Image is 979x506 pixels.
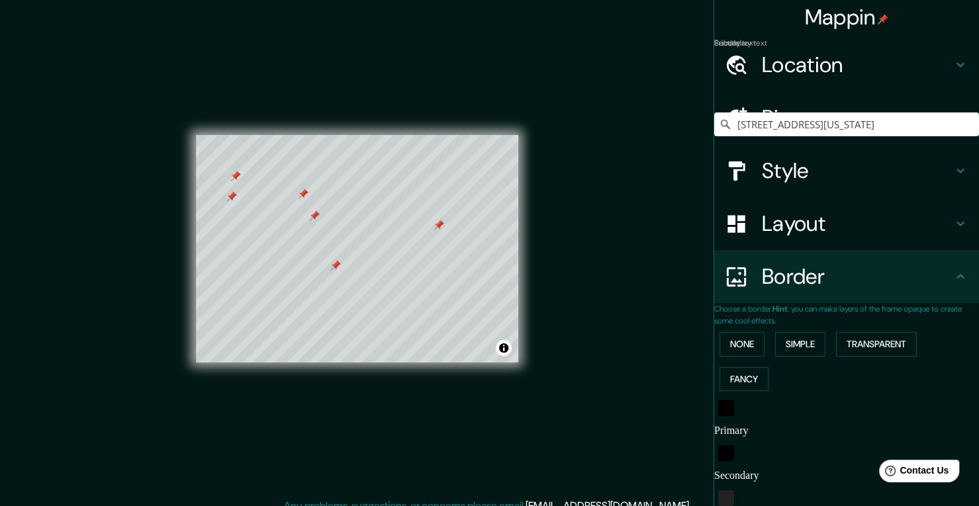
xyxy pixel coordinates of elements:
button: color-222222 [718,490,734,506]
button: Toggle attribution [496,340,512,356]
h4: Style [762,157,953,184]
iframe: Help widget launcher [861,454,964,491]
h4: Layout [762,210,953,237]
h4: Location [762,52,953,78]
button: black [718,400,734,416]
div: Border [714,250,979,303]
div: Location [714,38,979,91]
div: Style [714,144,979,197]
h4: Pins [762,105,953,131]
input: Pick your city or area [714,112,979,136]
h4: Border [762,263,953,290]
h4: Mappin [805,4,889,30]
img: pin-icon.png [878,14,888,24]
button: None [720,332,765,357]
label: Subtitle [714,38,740,49]
button: Transparent [836,332,917,357]
p: Choose a border. : you can make layers of the frame opaque to create some cool effects. [714,303,979,327]
button: black [718,445,734,461]
label: Secondary text [714,38,767,49]
button: Simple [775,332,825,357]
b: Hint [772,304,788,314]
button: Fancy [720,367,769,392]
div: Layout [714,197,979,250]
div: Pins [714,91,979,144]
